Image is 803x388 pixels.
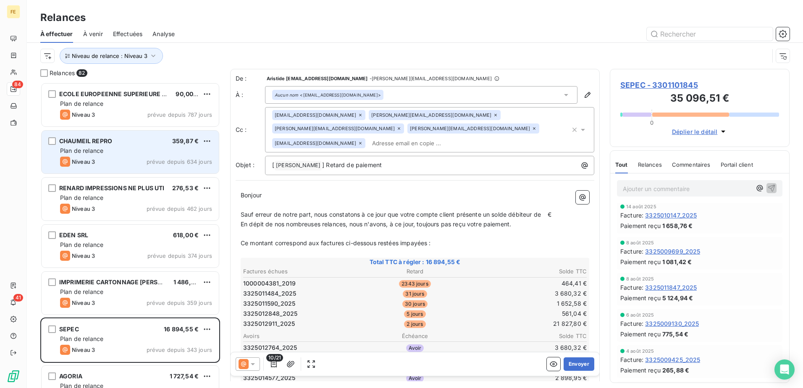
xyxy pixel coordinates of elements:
[72,111,95,118] span: Niveau 3
[60,194,103,201] span: Plan de relance
[59,90,170,97] span: ECOLE EUROPEENNE SUPERIEURE DE
[243,299,295,308] span: 3325011590_2025
[173,278,205,286] span: 1 486,64 €
[72,52,147,59] span: Niveau de relance : Niveau 3
[638,161,662,168] span: Relances
[236,74,265,83] span: De :
[662,294,693,302] span: 5 124,94 €
[60,241,103,248] span: Plan de relance
[275,92,381,98] div: <[EMAIL_ADDRESS][DOMAIN_NAME]>
[40,30,73,38] span: À effectuer
[645,283,697,292] span: 3325011847_2025
[322,161,382,168] span: ] Retard de paiement
[645,211,697,220] span: 3325010147_2025
[59,137,112,144] span: CHAUMEIL REPRO
[672,161,711,168] span: Commentaires
[241,220,511,228] span: En dépit de nos nombreuses relances, nous n'avons, à ce jour, toujours pas reçu votre paiement.
[176,90,199,97] span: 90,00 €
[473,309,587,318] td: 561,04 €
[243,279,296,288] span: 1000004381_2019
[275,92,298,98] em: Aucun nom
[113,30,143,38] span: Effectuées
[626,204,656,209] span: 14 août 2025
[147,346,212,353] span: prévue depuis 343 jours
[40,82,220,388] div: grid
[650,119,653,126] span: 0
[647,27,773,41] input: Rechercher
[236,161,255,168] span: Objet :
[645,319,699,328] span: 3325009130_2025
[243,320,295,328] span: 3325012911_2025
[662,257,692,266] span: 1 081,42 €
[147,205,212,212] span: prévue depuis 462 jours
[620,366,661,375] span: Paiement reçu
[620,79,779,91] span: SEPEC - 3301101845
[774,359,795,380] div: Open Intercom Messenger
[236,126,265,134] label: Cc :
[59,325,79,333] span: SEPEC
[721,161,753,168] span: Portail client
[669,127,730,136] button: Déplier le détail
[13,294,23,301] span: 41
[72,158,95,165] span: Niveau 3
[60,335,103,342] span: Plan de relance
[59,278,190,286] span: IMPRIMERIE CARTONNAGE [PERSON_NAME]
[275,113,356,118] span: [EMAIL_ADDRESS][DOMAIN_NAME]
[241,239,431,246] span: Ce montant correspond aux factures ci-dessous restées impayées :
[72,205,95,212] span: Niveau 3
[266,354,283,362] span: 10/21
[243,267,357,276] th: Factures échues
[662,330,688,338] span: 775,54 €
[40,10,86,25] h3: Relances
[620,283,643,292] span: Facture :
[473,267,587,276] th: Solde TTC
[59,372,82,380] span: AGORIA
[59,231,88,239] span: EDEN SRL
[12,81,23,88] span: 84
[275,161,322,170] span: [PERSON_NAME]
[7,370,20,383] img: Logo LeanPay
[473,279,587,288] td: 464,41 €
[172,137,199,144] span: 359,87 €
[626,349,654,354] span: 4 août 2025
[267,76,368,81] span: Aristide [EMAIL_ADDRESS][DOMAIN_NAME]
[173,231,199,239] span: 618,00 €
[72,252,95,259] span: Niveau 3
[72,346,95,353] span: Niveau 3
[626,240,654,245] span: 8 août 2025
[406,375,424,382] span: Avoir
[242,258,588,266] span: Total TTC à régler : 16 894,55 €
[50,69,75,77] span: Relances
[473,299,587,308] td: 1 652,58 €
[620,221,661,230] span: Paiement reçu
[243,332,357,341] th: Avoirs
[243,343,357,352] td: 3325012764_2025
[147,111,212,118] span: prévue depuis 787 jours
[473,289,587,298] td: 3 680,32 €
[620,247,643,256] span: Facture :
[645,247,700,256] span: 3325009699_2025
[626,276,654,281] span: 8 août 2025
[564,357,594,371] button: Envoyer
[76,69,87,77] span: 82
[60,288,103,295] span: Plan de relance
[399,280,431,288] span: 2343 jours
[402,300,428,308] span: 30 jours
[236,91,265,99] label: À :
[152,30,175,38] span: Analyse
[403,290,427,298] span: 31 jours
[275,126,395,131] span: [PERSON_NAME][EMAIL_ADDRESS][DOMAIN_NAME]
[620,355,643,364] span: Facture :
[626,312,654,317] span: 6 août 2025
[60,48,163,64] button: Niveau de relance : Niveau 3
[275,141,356,146] span: [EMAIL_ADDRESS][DOMAIN_NAME]
[615,161,628,168] span: Tout
[164,325,199,333] span: 16 894,55 €
[60,147,103,154] span: Plan de relance
[620,257,661,266] span: Paiement reçu
[371,113,491,118] span: [PERSON_NAME][EMAIL_ADDRESS][DOMAIN_NAME]
[241,191,262,199] span: Bonjour
[404,320,425,328] span: 2 jours
[243,309,297,318] span: 3325012848_2025
[473,343,587,352] td: 3 680,32 €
